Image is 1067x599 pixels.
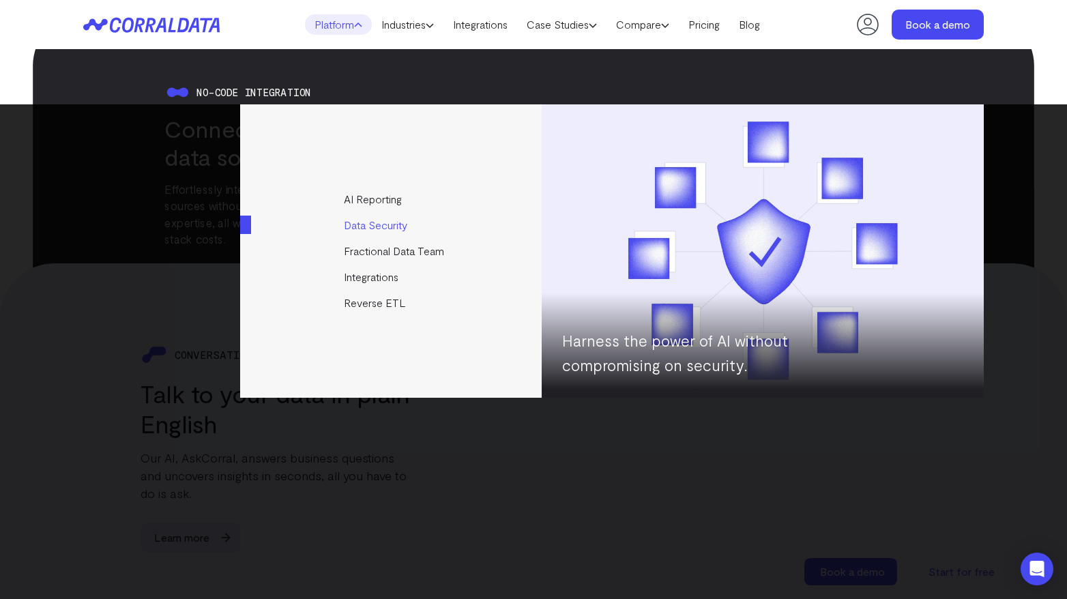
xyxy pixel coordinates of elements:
[892,10,984,40] a: Book a demo
[606,14,679,35] a: Compare
[305,14,372,35] a: Platform
[443,14,517,35] a: Integrations
[372,14,443,35] a: Industries
[196,86,310,98] span: No-code integration
[1021,553,1053,585] div: Open Intercom Messenger
[240,212,544,238] a: Data Security
[679,14,729,35] a: Pricing
[240,290,544,316] a: Reverse ETL
[240,186,544,212] a: AI Reporting
[517,14,606,35] a: Case Studies
[240,264,544,290] a: Integrations
[729,14,770,35] a: Blog
[240,238,544,264] a: Fractional Data Team
[562,328,869,377] p: Harness the power of AI without compromising on security.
